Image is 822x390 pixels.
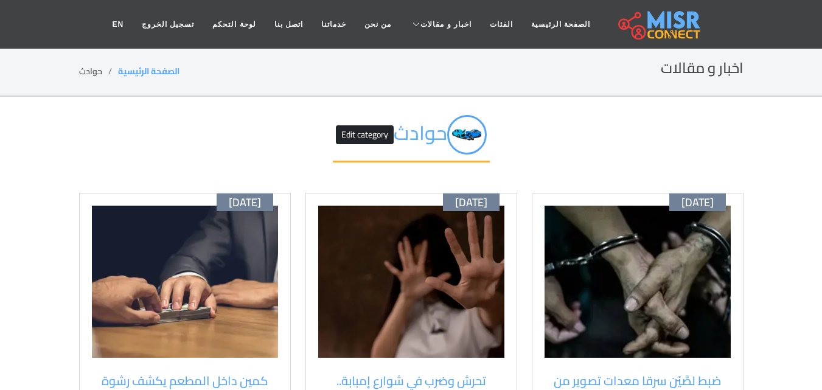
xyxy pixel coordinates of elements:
a: من نحن [355,13,400,36]
a: خدماتنا [312,13,355,36]
span: [DATE] [681,196,714,209]
a: الفئات [481,13,522,36]
span: [DATE] [455,196,487,209]
a: اخبار و مقالات [400,13,481,36]
li: حوادث [79,65,118,78]
a: لوحة التحكم [203,13,265,36]
a: EN [103,13,133,36]
h2: اخبار و مقالات [661,60,744,77]
img: ضبط مدير تنظيم حي الموسكي أثناء تلقيه رشوة داخل مطعم بالقاهرة [92,206,278,358]
h2: حوادث [333,115,490,162]
span: [DATE] [229,196,261,209]
span: اخبار و مقالات [420,19,472,30]
img: main.misr_connect [618,9,700,40]
a: اتصل بنا [265,13,312,36]
a: تسجيل الخروج [133,13,203,36]
img: ضبط لصين سرقا معدات تصوير من سيارة نقل ذكي بالقاهرة [545,206,731,358]
button: Edit category [336,125,394,144]
img: Yd71kplt0KeI6HnIgXNG.png [447,115,487,155]
a: الصفحة الرئيسية [522,13,599,36]
img: مهندسة تتعرض للتحرش والاعتداء بالضرب في شارع بإمبابة [318,206,504,358]
a: الصفحة الرئيسية [118,63,179,79]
